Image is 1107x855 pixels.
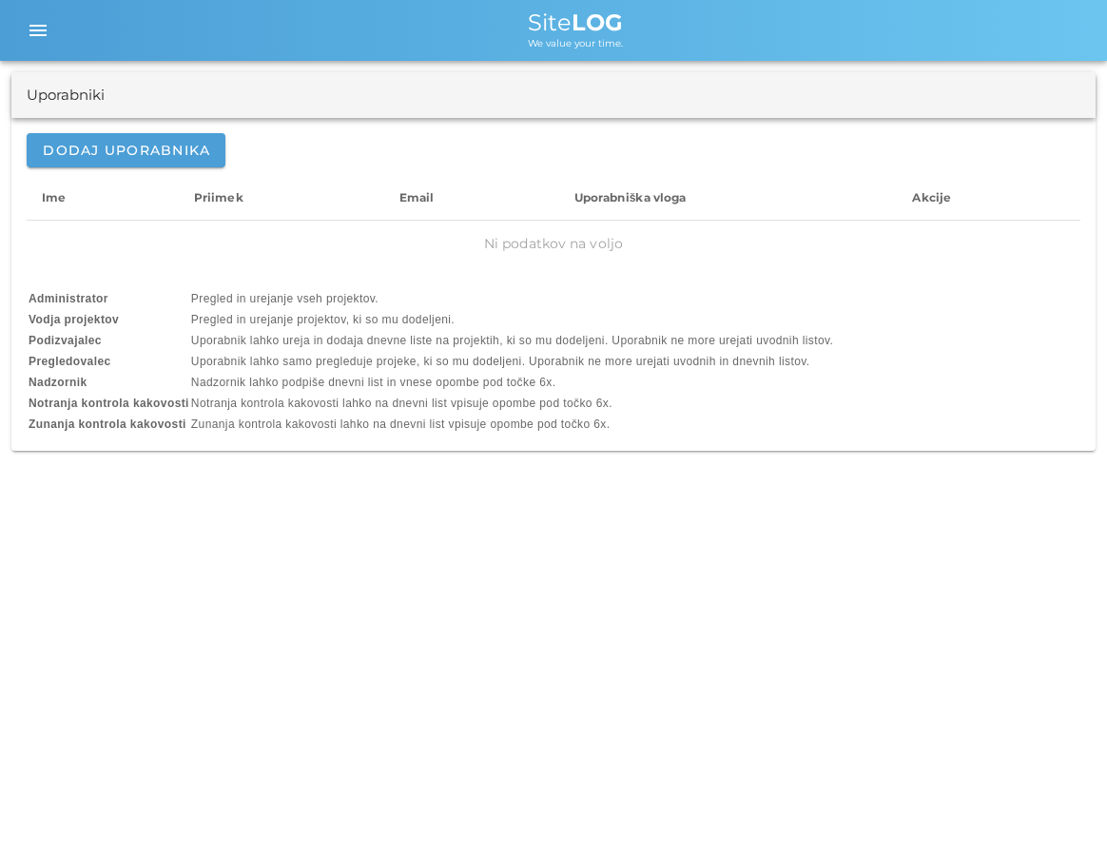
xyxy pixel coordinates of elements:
[29,334,102,347] b: Podizvajalec
[27,175,179,221] th: Ime: Ni razvrščeno. Aktivirajte za naraščajoče razvrščanje.
[29,313,119,326] b: Vodja projektov
[572,9,623,36] b: LOG
[191,415,833,434] td: Zunanja kontrola kakovosti lahko na dnevni list vpisuje opombe pod točko 6x.
[191,331,833,350] td: Uporabnik lahko ureja in dodaja dnevne liste na projektih, ki so mu dodeljeni. Uporabnik ne more ...
[191,394,833,413] td: Notranja kontrola kakovosti lahko na dnevni list vpisuje opombe pod točko 6x.
[191,289,833,308] td: Pregled in urejanje vseh projektov.
[29,418,186,431] b: Zunanja kontrola kakovosti
[528,9,623,36] span: Site
[191,310,833,329] td: Pregled in urejanje projektov, ki so mu dodeljeni.
[29,292,108,305] b: Administrator
[528,37,623,49] span: We value your time.
[29,376,87,389] b: Nadzornik
[27,221,1080,266] td: Ni podatkov na voljo
[42,142,210,159] span: Dodaj uporabnika
[29,397,189,410] b: Notranja kontrola kakovosti
[559,175,898,221] th: Uporabniška vloga: Ni razvrščeno. Aktivirajte za naraščajoče razvrščanje.
[179,175,384,221] th: Priimek: Ni razvrščeno. Aktivirajte za naraščajoče razvrščanje.
[191,352,833,371] td: Uporabnik lahko samo pregleduje projeke, ki so mu dodeljeni. Uporabnik ne more urejati uvodnih in...
[399,190,435,204] span: Email
[27,85,105,107] div: Uporabniki
[27,133,225,167] button: Dodaj uporabnika
[384,175,559,221] th: Email: Ni razvrščeno. Aktivirajte za naraščajoče razvrščanje.
[191,373,833,392] td: Nadzornik lahko podpiše dnevni list in vnese opombe pod točke 6x.
[27,19,49,42] i: menu
[912,190,951,204] span: Akcije
[897,175,1080,221] th: Akcije: Ni razvrščeno. Aktivirajte za naraščajoče razvrščanje.
[29,355,111,368] b: Pregledovalec
[42,190,66,204] span: Ime
[194,190,243,204] span: Priimek
[574,190,686,204] span: Uporabniška vloga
